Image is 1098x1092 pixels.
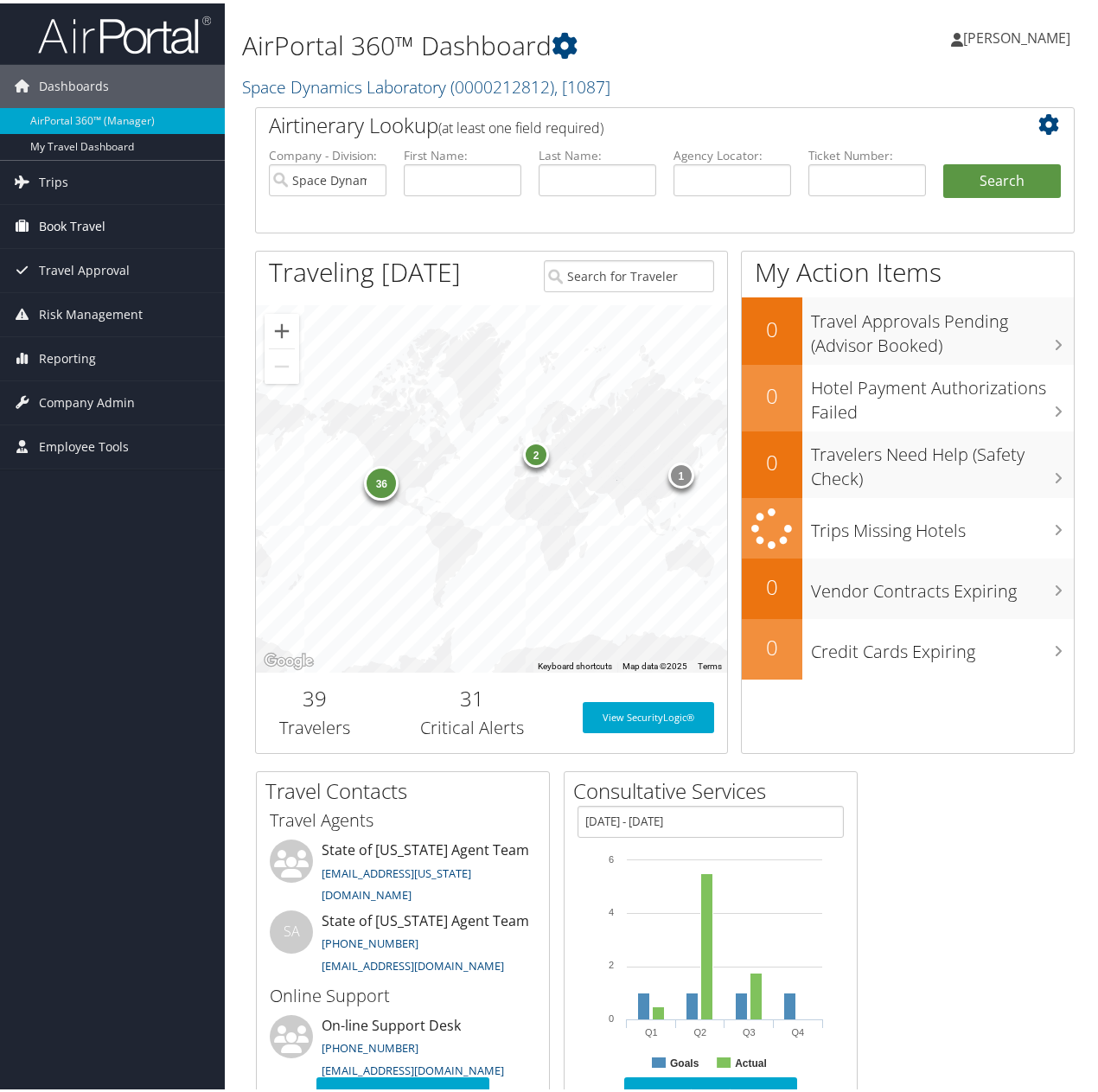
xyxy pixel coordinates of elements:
[742,444,802,474] h2: 0
[742,495,1074,556] a: Trips Missing Hotels
[645,1024,658,1034] text: Q1
[265,346,299,380] button: Zoom out
[963,25,1070,44] span: [PERSON_NAME]
[39,422,129,465] span: Employee Tools
[270,805,536,829] h3: Travel Agents
[322,1037,418,1052] a: [PHONE_NUMBER]
[609,904,614,914] tspan: 4
[270,907,313,950] div: SA
[261,836,545,907] li: State of [US_STATE] Agent Team
[742,311,802,341] h2: 0
[943,161,1061,195] button: Search
[811,431,1074,488] h3: Travelers Need Help (Safety Check)
[322,862,471,900] a: [EMAIL_ADDRESS][US_STATE][DOMAIN_NAME]
[573,773,857,802] h2: Consultative Services
[742,569,802,598] h2: 0
[269,251,461,287] h1: Traveling [DATE]
[735,1054,767,1066] text: Actual
[242,72,610,95] a: Space Dynamics Laboratory
[270,980,536,1005] h3: Online Support
[322,955,504,970] a: [EMAIL_ADDRESS][DOMAIN_NAME]
[261,1012,545,1082] li: On-line Support Desk
[39,157,68,201] span: Trips
[808,144,926,161] label: Ticket Number:
[668,459,694,485] div: 1
[742,629,802,659] h2: 0
[791,1024,804,1034] text: Q4
[242,24,806,61] h1: AirPortal 360™ Dashboard
[39,201,105,245] span: Book Travel
[265,773,549,802] h2: Travel Contacts
[39,290,143,333] span: Risk Management
[269,144,386,161] label: Company - Division:
[524,437,550,463] div: 2
[609,851,614,861] tspan: 6
[39,61,109,105] span: Dashboards
[742,294,1074,361] a: 0Travel Approvals Pending (Advisor Booked)
[544,257,714,289] input: Search for Traveler
[951,9,1088,61] a: [PERSON_NAME]
[811,364,1074,421] h3: Hotel Payment Authorizations Failed
[742,378,802,407] h2: 0
[609,956,614,967] tspan: 2
[386,712,557,737] h3: Critical Alerts
[811,507,1074,540] h3: Trips Missing Hotels
[811,297,1074,354] h3: Travel Approvals Pending (Advisor Booked)
[265,310,299,345] button: Zoom in
[743,1024,756,1034] text: Q3
[742,361,1074,428] a: 0Hotel Payment Authorizations Failed
[438,115,603,134] span: (at least one field required)
[811,567,1074,600] h3: Vendor Contracts Expiring
[583,699,714,730] a: View SecurityLogic®
[693,1024,706,1034] text: Q2
[365,462,399,496] div: 36
[269,712,361,737] h3: Travelers
[622,658,687,667] span: Map data ©2025
[742,251,1074,287] h1: My Action Items
[39,246,130,289] span: Travel Approval
[322,1059,504,1075] a: [EMAIL_ADDRESS][DOMAIN_NAME]
[269,680,361,710] h2: 39
[673,144,791,161] label: Agency Locator:
[742,428,1074,495] a: 0Travelers Need Help (Safety Check)
[670,1054,699,1066] text: Goals
[260,647,317,669] img: Google
[269,107,993,137] h2: Airtinerary Lookup
[609,1010,614,1020] tspan: 0
[39,378,135,421] span: Company Admin
[554,72,610,95] span: , [ 1087 ]
[261,907,545,978] li: State of [US_STATE] Agent Team
[698,658,722,667] a: Terms (opens in new tab)
[386,680,557,710] h2: 31
[742,555,1074,616] a: 0Vendor Contracts Expiring
[742,616,1074,676] a: 0Credit Cards Expiring
[538,657,612,669] button: Keyboard shortcuts
[811,628,1074,661] h3: Credit Cards Expiring
[404,144,521,161] label: First Name:
[322,932,418,948] a: [PHONE_NUMBER]
[260,647,317,669] a: Open this area in Google Maps (opens a new window)
[539,144,656,161] label: Last Name:
[39,334,96,377] span: Reporting
[450,72,554,95] span: ( 0000212812 )
[38,11,211,52] img: airportal-logo.png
